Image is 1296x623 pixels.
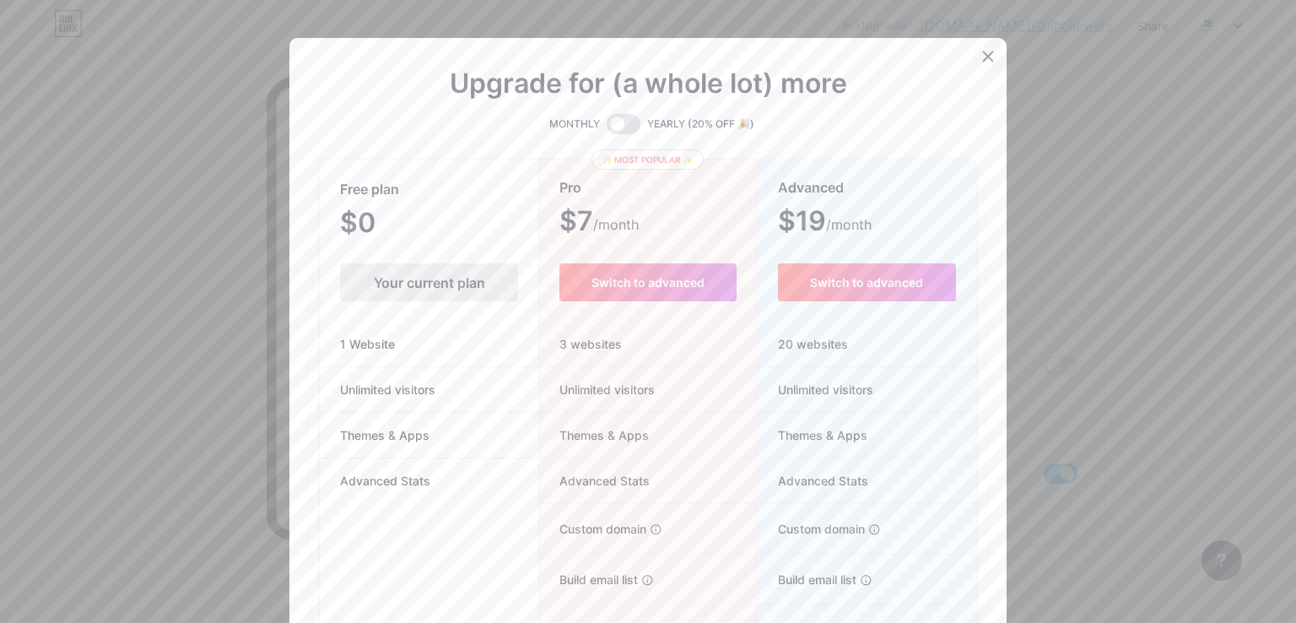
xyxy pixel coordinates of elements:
[758,472,868,490] span: Advanced Stats
[320,426,450,444] span: Themes & Apps
[647,116,754,133] span: YEARLY (20% OFF 🎉)
[810,275,923,290] span: Switch to advanced
[591,149,704,170] div: ✨ Most popular ✨
[539,571,638,588] span: Build email list
[758,520,865,538] span: Custom domain
[320,472,451,490] span: Advanced Stats
[826,214,872,235] span: /month
[778,173,844,203] span: Advanced
[539,426,649,444] span: Themes & Apps
[559,211,639,235] span: $7
[340,175,399,204] span: Free plan
[758,571,856,588] span: Build email list
[559,173,581,203] span: Pro
[340,263,518,301] div: Your current plan
[591,275,705,290] span: Switch to advanced
[320,381,456,398] span: Unlimited visitors
[320,335,415,353] span: 1 Website
[549,116,600,133] span: MONTHLY
[450,73,847,94] span: Upgrade for (a whole lot) more
[778,211,872,235] span: $19
[593,214,639,235] span: /month
[559,263,736,301] button: Switch to advanced
[758,426,867,444] span: Themes & Apps
[539,381,655,398] span: Unlimited visitors
[778,263,956,301] button: Switch to advanced
[539,472,650,490] span: Advanced Stats
[758,381,873,398] span: Unlimited visitors
[758,322,976,367] div: 20 websites
[340,213,421,236] span: $0
[539,322,756,367] div: 3 websites
[539,520,646,538] span: Custom domain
